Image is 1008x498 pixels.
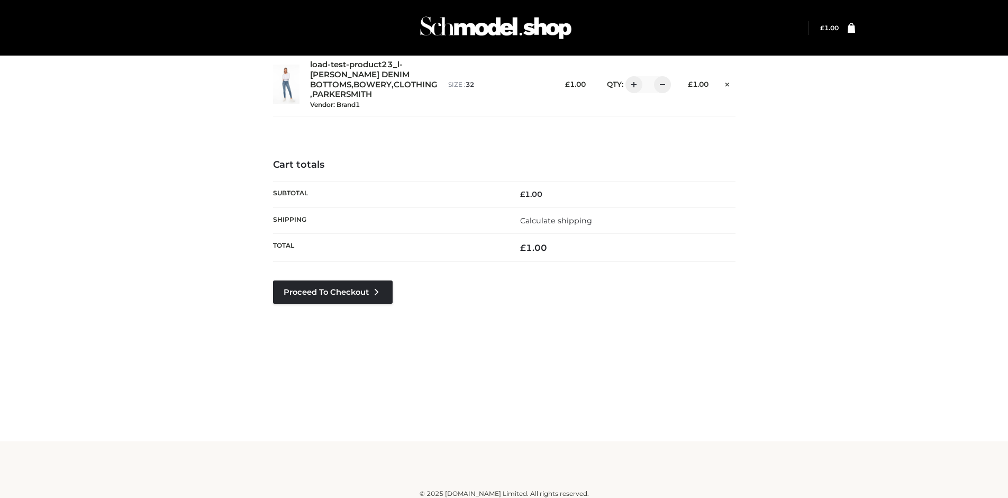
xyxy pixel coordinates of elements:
a: Calculate shipping [520,216,592,225]
img: Schmodel Admin 964 [416,7,575,49]
a: BOWERY [353,80,392,90]
a: Remove this item [719,77,735,90]
div: , , , [310,60,438,110]
a: CLOTHING [394,80,438,90]
a: Proceed to Checkout [273,280,393,304]
bdi: 1.00 [565,80,586,88]
a: £1.00 [820,24,839,32]
a: PARKERSMITH [312,89,372,99]
img: load-test-product23_l-PARKER SMITH DENIM - 32 [273,65,299,104]
div: QTY: [596,76,667,93]
span: £ [520,242,526,253]
th: Total [273,233,504,261]
th: Shipping [273,207,504,233]
bdi: 1.00 [520,242,547,253]
th: Subtotal [273,182,504,207]
bdi: 1.00 [688,80,709,88]
span: £ [520,189,525,199]
small: Vendor: Brand1 [310,101,360,108]
span: £ [565,80,570,88]
span: £ [688,80,693,88]
p: size : [448,80,544,89]
a: BOTTOMS [310,80,351,90]
a: load-test-product23_l-[PERSON_NAME] DENIM [310,60,425,80]
span: 32 [466,80,474,88]
span: £ [820,24,824,32]
h4: Cart totals [273,159,735,171]
bdi: 1.00 [520,189,542,199]
bdi: 1.00 [820,24,839,32]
